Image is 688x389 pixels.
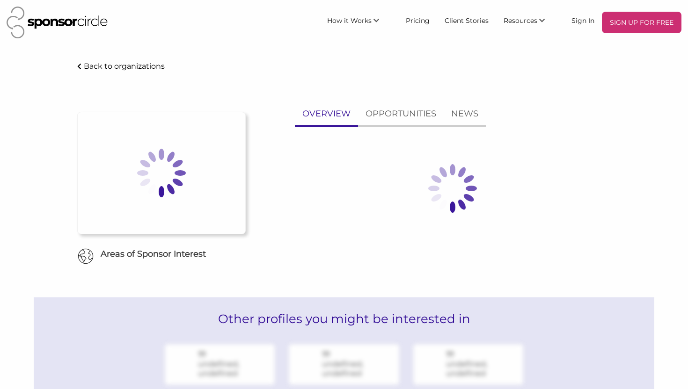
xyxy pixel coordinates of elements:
li: How it Works [320,12,398,33]
span: How it Works [327,16,372,25]
img: Loading spinner [115,126,208,220]
a: Sign In [564,12,602,29]
span: Resources [504,16,537,25]
a: Client Stories [437,12,496,29]
img: Sponsor Circle Logo [7,7,108,38]
p: NEWS [451,107,478,121]
a: Pricing [398,12,437,29]
p: OVERVIEW [302,107,351,121]
p: SIGN UP FOR FREE [606,15,678,29]
img: Loading spinner [406,142,499,235]
p: OPPORTUNITIES [366,107,436,121]
h6: Areas of Sponsor Interest [70,248,253,260]
img: Globe Icon [78,248,94,264]
p: Back to organizations [84,62,165,71]
li: Resources [496,12,564,33]
h2: Other profiles you might be interested in [34,297,654,340]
